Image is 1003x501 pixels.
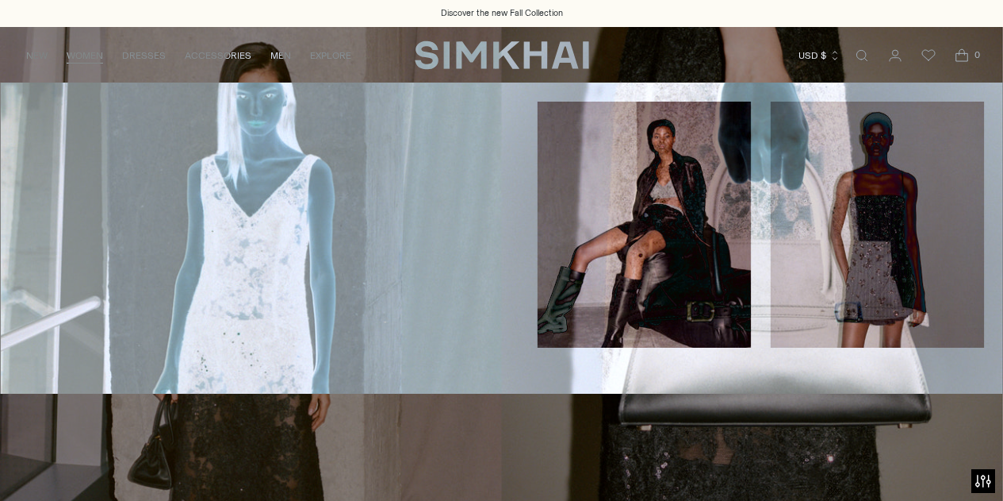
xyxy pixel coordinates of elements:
a: Open search modal [846,40,878,71]
a: Go to the account page [879,40,911,71]
a: SIMKHAI [415,40,589,71]
a: Wishlist [913,40,944,71]
a: WOMEN [67,38,103,73]
a: ACCESSORIES [185,38,251,73]
span: 0 [970,48,984,62]
button: USD $ [798,38,840,73]
a: EXPLORE [310,38,351,73]
a: MEN [270,38,291,73]
a: DRESSES [122,38,166,73]
a: NEW [26,38,48,73]
a: Discover the new Fall Collection [441,7,563,20]
a: Open cart modal [946,40,978,71]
